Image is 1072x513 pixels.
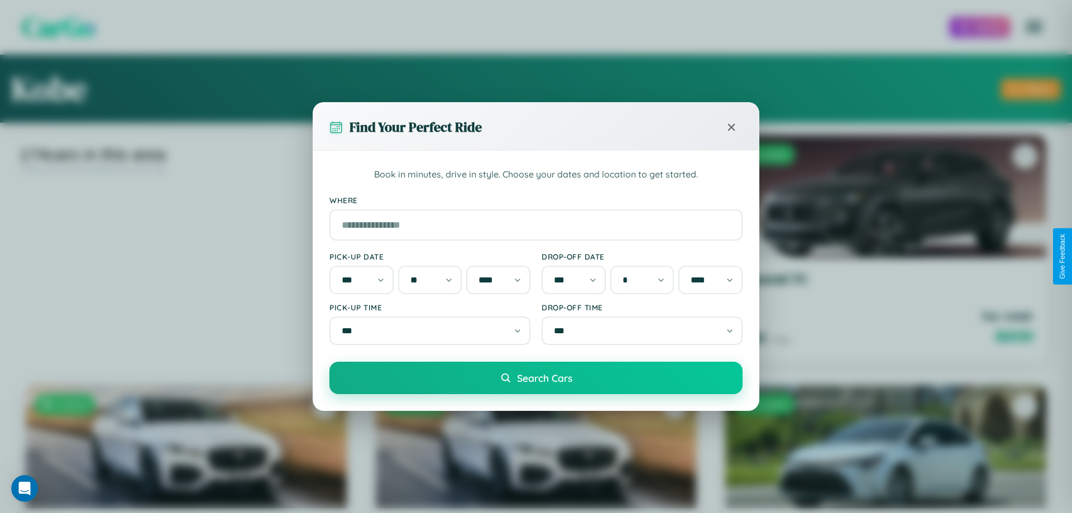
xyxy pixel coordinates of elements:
[542,252,743,261] label: Drop-off Date
[542,303,743,312] label: Drop-off Time
[329,303,530,312] label: Pick-up Time
[329,252,530,261] label: Pick-up Date
[329,167,743,182] p: Book in minutes, drive in style. Choose your dates and location to get started.
[329,195,743,205] label: Where
[329,362,743,394] button: Search Cars
[350,118,482,136] h3: Find Your Perfect Ride
[517,372,572,384] span: Search Cars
